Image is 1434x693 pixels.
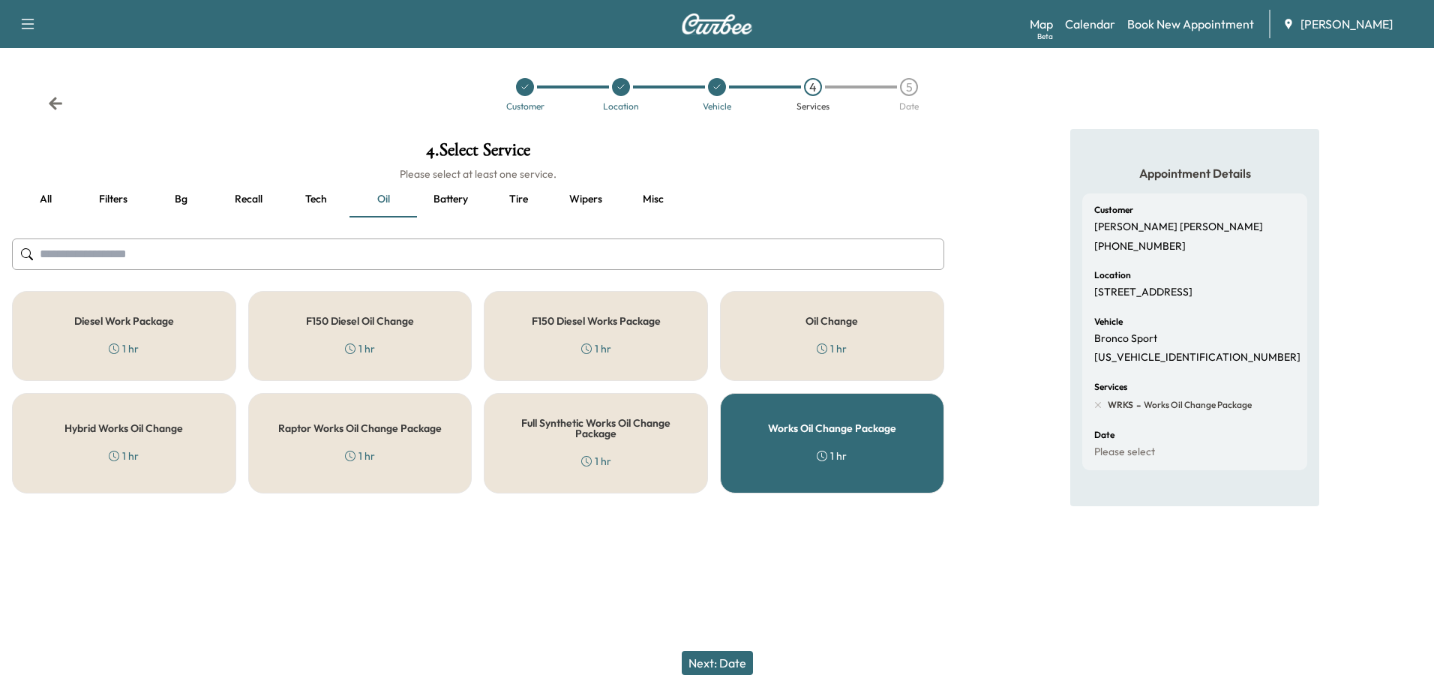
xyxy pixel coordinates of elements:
h6: Please select at least one service. [12,166,944,181]
span: WRKS [1108,399,1133,411]
button: Oil [349,181,417,217]
p: Bronco Sport [1094,332,1157,346]
h5: Raptor Works Oil Change Package [278,423,442,433]
a: Book New Appointment [1127,15,1254,33]
p: [PHONE_NUMBER] [1094,240,1186,253]
h5: Appointment Details [1082,165,1307,181]
div: Date [899,102,919,111]
div: Services [796,102,829,111]
h5: Hybrid Works Oil Change [64,423,183,433]
div: 1 hr [109,341,139,356]
h1: 4 . Select Service [12,141,944,166]
h5: Works Oil Change Package [768,423,896,433]
button: Recall [214,181,282,217]
p: Please select [1094,445,1155,459]
button: Filters [79,181,147,217]
div: 1 hr [817,341,847,356]
h5: Oil Change [805,316,858,326]
div: 1 hr [109,448,139,463]
div: 1 hr [581,454,611,469]
div: 1 hr [345,448,375,463]
h6: Location [1094,271,1131,280]
div: Customer [506,102,544,111]
div: 1 hr [817,448,847,463]
p: [US_VEHICLE_IDENTIFICATION_NUMBER] [1094,351,1300,364]
p: [STREET_ADDRESS] [1094,286,1192,299]
span: - [1133,397,1141,412]
h6: Customer [1094,205,1133,214]
div: Vehicle [703,102,731,111]
h5: Full Synthetic Works Oil Change Package [508,418,683,439]
div: 5 [900,78,918,96]
button: Next: Date [682,651,753,675]
button: all [12,181,79,217]
a: MapBeta [1030,15,1053,33]
div: Back [48,96,63,111]
div: basic tabs example [12,181,944,217]
h5: Diesel Work Package [74,316,174,326]
button: Battery [417,181,484,217]
img: Curbee Logo [681,13,753,34]
h6: Services [1094,382,1127,391]
div: 4 [804,78,822,96]
h6: Vehicle [1094,317,1123,326]
button: Tech [282,181,349,217]
span: Works Oil Change Package [1141,399,1252,411]
button: Tire [484,181,552,217]
h5: F150 Diesel Oil Change [306,316,414,326]
a: Calendar [1065,15,1115,33]
div: Beta [1037,31,1053,42]
button: Bg [147,181,214,217]
h6: Date [1094,430,1114,439]
button: Wipers [552,181,619,217]
h5: F150 Diesel Works Package [532,316,661,326]
span: [PERSON_NAME] [1300,15,1393,33]
div: Location [603,102,639,111]
div: 1 hr [345,341,375,356]
div: 1 hr [581,341,611,356]
p: [PERSON_NAME] [PERSON_NAME] [1094,220,1263,234]
button: Misc [619,181,687,217]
